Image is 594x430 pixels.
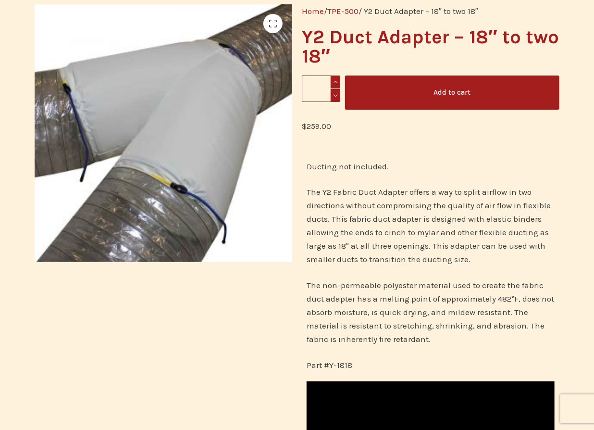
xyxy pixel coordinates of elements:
[302,76,340,102] input: Product quantity
[345,76,559,110] button: Add to cart
[307,278,555,346] p: The non-permeable polyester material used to create the fabric duct adapter has a melting point o...
[263,14,283,33] a: View full-screen image gallery
[307,358,555,372] p: Part #Y-1818
[8,4,37,33] button: Open LiveChat chat widget
[302,4,559,18] nav: Breadcrumb
[302,121,331,131] bdi: 259.00
[302,121,307,131] span: $
[307,185,555,266] p: The Y2 Fabric Duct Adapter offers a way to split airflow in two directions without compromising t...
[302,6,324,16] a: Home
[307,160,555,173] p: Ducting not included.
[35,4,292,262] img: Fabric duct adapter that connects one to two ducts in a Y
[302,27,559,66] h1: Y2 Duct Adapter – 18″ to two 18″
[327,6,359,16] a: TPE-500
